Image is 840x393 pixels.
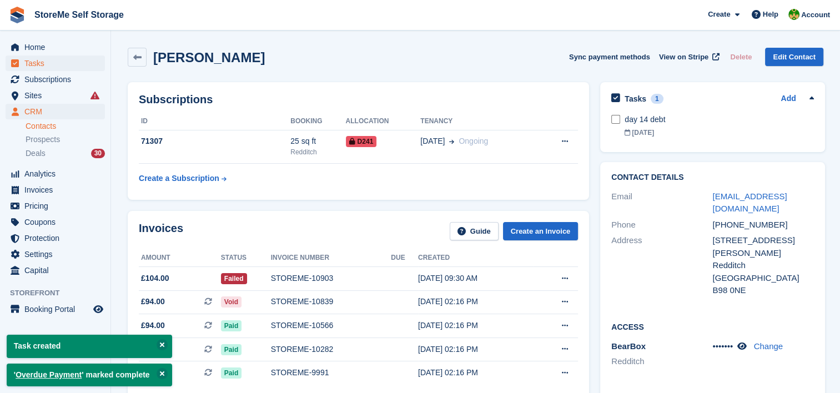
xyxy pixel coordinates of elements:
a: menu [6,263,105,278]
div: Email [611,190,712,215]
span: Home [24,39,91,55]
div: Redditch [712,259,813,272]
span: Account [801,9,830,21]
span: Create [708,9,730,20]
a: Change [753,341,783,351]
div: [DATE] 02:16 PM [418,344,534,355]
span: CRM [24,104,91,119]
h2: [PERSON_NAME] [153,50,265,65]
div: STOREME-9991 [271,367,391,379]
div: STOREME-10903 [271,273,391,284]
span: Paid [221,320,242,331]
a: Edit Contact [765,48,823,66]
span: Invoices [24,182,91,198]
a: Create a Subscription [139,168,227,189]
a: Overdue Payment [16,370,82,379]
span: Help [763,9,778,20]
span: Paid [221,344,242,355]
a: menu [6,56,105,71]
a: Preview store [92,303,105,316]
th: Due [391,249,418,267]
a: menu [6,198,105,214]
th: Invoice number [271,249,391,267]
span: Tasks [24,56,91,71]
span: £104.00 [141,273,169,284]
div: 1 [651,94,663,104]
p: ' ' marked complete [7,364,172,386]
span: BearBox [611,341,646,351]
a: StoreMe Self Storage [30,6,128,24]
span: Settings [24,246,91,262]
a: Create an Invoice [503,222,579,240]
a: menu [6,88,105,103]
th: Amount [139,249,221,267]
div: 71307 [139,135,290,147]
span: [DATE] [420,135,445,147]
span: Sites [24,88,91,103]
th: Allocation [346,113,421,130]
a: menu [6,246,105,262]
div: Create a Subscription [139,173,219,184]
div: Address [611,234,712,297]
button: Sync payment methods [569,48,650,66]
div: [DATE] 02:16 PM [418,296,534,308]
button: Delete [726,48,756,66]
a: menu [6,104,105,119]
div: [STREET_ADDRESS][PERSON_NAME] [712,234,813,259]
span: Subscriptions [24,72,91,87]
a: menu [6,182,105,198]
th: ID [139,113,290,130]
a: View on Stripe [655,48,722,66]
a: menu [6,39,105,55]
div: Phone [611,219,712,231]
img: StorMe [788,9,799,20]
p: Task created [7,335,172,357]
a: menu [6,214,105,230]
img: stora-icon-8386f47178a22dfd0bd8f6a31ec36ba5ce8667c1dd55bd0f319d3a0aa187defe.svg [9,7,26,23]
div: day 14 debt [625,114,813,125]
a: menu [6,166,105,182]
th: Created [418,249,534,267]
span: Pricing [24,198,91,214]
span: Paid [221,367,242,379]
a: Prospects [26,134,105,145]
div: STOREME-10566 [271,320,391,331]
span: Protection [24,230,91,246]
li: Redditch [611,355,712,368]
h2: Invoices [139,222,183,240]
a: Contacts [26,121,105,132]
span: Coupons [24,214,91,230]
th: Status [221,249,271,267]
span: £94.00 [141,320,165,331]
div: [GEOGRAPHIC_DATA] [712,272,813,285]
th: Booking [290,113,345,130]
div: [DATE] 02:16 PM [418,367,534,379]
span: Booking Portal [24,301,91,317]
a: menu [6,230,105,246]
div: Redditch [290,147,345,157]
span: Prospects [26,134,60,145]
a: [EMAIL_ADDRESS][DOMAIN_NAME] [712,192,787,214]
span: Deals [26,148,46,159]
div: [PHONE_NUMBER] [712,219,813,231]
span: Capital [24,263,91,278]
div: B98 0NE [712,284,813,297]
a: Deals 30 [26,148,105,159]
div: [DATE] 02:16 PM [418,320,534,331]
a: Add [781,93,796,105]
a: menu [6,72,105,87]
span: D241 [346,136,377,147]
span: Failed [221,273,247,284]
span: Void [221,296,242,308]
div: STOREME-10282 [271,344,391,355]
a: Guide [450,222,499,240]
span: View on Stripe [659,52,708,63]
h2: Subscriptions [139,93,578,106]
div: 25 sq ft [290,135,345,147]
h2: Access [611,321,813,332]
span: Ongoing [459,137,488,145]
i: Smart entry sync failures have occurred [90,91,99,100]
div: 30 [91,149,105,158]
div: [DATE] 09:30 AM [418,273,534,284]
span: Analytics [24,166,91,182]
